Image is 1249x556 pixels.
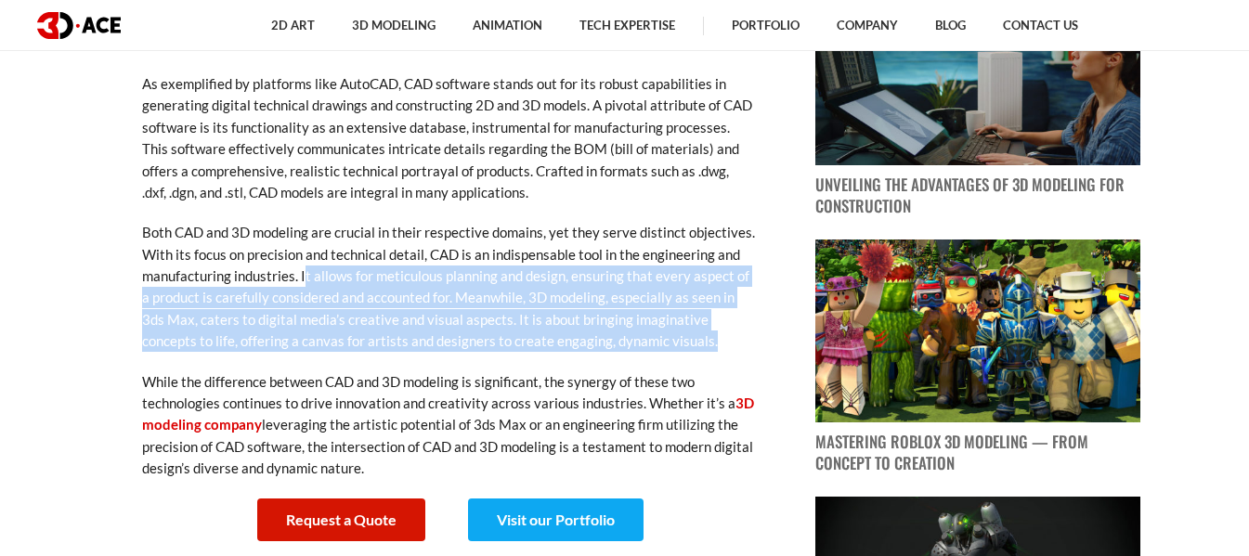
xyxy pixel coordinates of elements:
p: While the difference between CAD and 3D modeling is significant, the synergy of these two technol... [142,371,755,480]
a: blog post image Mastering Roblox 3D Modeling — From Concept to Creation [815,239,1140,474]
a: Visit our Portfolio [468,498,644,541]
p: Mastering Roblox 3D Modeling — From Concept to Creation [815,432,1140,474]
p: Unveiling the Advantages of 3D Modeling for Construction [815,175,1140,217]
img: blog post image [815,239,1140,422]
img: logo dark [37,12,121,39]
a: Request a Quote [257,498,425,541]
p: As exemplified by platforms like AutoCAD, CAD software stands out for its robust capabilities in ... [142,73,755,203]
p: Both CAD and 3D modeling are crucial in their respective domains, yet they serve distinct objecti... [142,222,755,352]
